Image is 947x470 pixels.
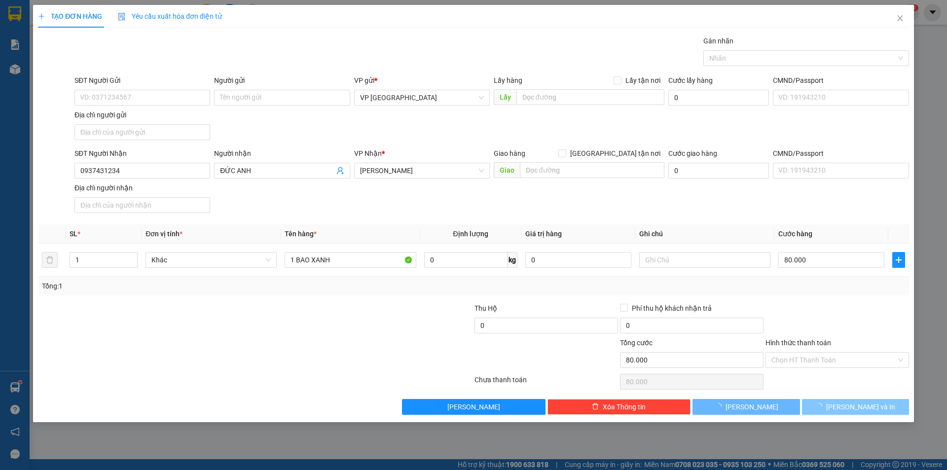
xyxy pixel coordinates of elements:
span: Giao hàng [494,149,525,157]
input: Địa chỉ của người gửi [74,124,210,140]
span: Định lượng [453,230,488,238]
input: Ghi Chú [639,252,770,268]
span: plus [893,256,905,264]
span: VP GỬI: [6,62,49,75]
div: Địa chỉ người nhận [74,182,210,193]
strong: 0901 900 568 [103,28,182,46]
span: Giao [494,162,520,178]
div: Chưa thanh toán [473,374,619,392]
div: Người gửi [214,75,350,86]
span: Tên hàng [285,230,317,238]
span: Giá trị hàng [525,230,562,238]
button: delete [42,252,58,268]
label: Cước giao hàng [668,149,717,157]
span: Đơn vị tính [146,230,182,238]
span: VP Nhận [354,149,382,157]
input: Dọc đường [520,162,664,178]
span: loading [715,403,726,410]
span: SL [70,230,77,238]
span: [PERSON_NAME] và In [826,401,895,412]
span: Phí thu hộ khách nhận trả [628,303,716,314]
span: Khác [151,253,271,267]
span: Tổng cước [620,339,653,347]
span: ĐỨC ĐẠT GIA LAI [47,9,143,23]
span: Xóa Thông tin [603,401,646,412]
input: VD: Bàn, Ghế [285,252,416,268]
div: CMND/Passport [773,148,909,159]
div: VP gửi [354,75,490,86]
input: Địa chỉ của người nhận [74,197,210,213]
input: Cước giao hàng [668,163,769,179]
strong: 0931 600 979 [36,33,84,42]
span: close [896,14,904,22]
button: Close [886,5,914,33]
span: Phan Đình Phùng [360,163,484,178]
label: Cước lấy hàng [668,76,713,84]
span: delete [592,403,599,411]
button: deleteXóa Thông tin [547,399,691,415]
span: user-add [336,167,344,175]
button: [PERSON_NAME] [692,399,800,415]
span: [GEOGRAPHIC_DATA] tận nơi [566,148,664,159]
div: CMND/Passport [773,75,909,86]
span: Cước hàng [778,230,812,238]
th: Ghi chú [635,224,774,244]
div: SĐT Người Nhận [74,148,210,159]
label: Hình thức thanh toán [765,339,831,347]
div: Địa chỉ người gửi [74,109,210,120]
span: Lấy hàng [494,76,522,84]
span: loading [815,403,826,410]
strong: Sài Gòn: [6,33,36,42]
strong: 0901 936 968 [6,43,55,53]
span: Lấy tận nơi [621,75,664,86]
div: Tổng: 1 [42,281,365,291]
input: Dọc đường [516,89,664,105]
button: [PERSON_NAME] và In [802,399,909,415]
span: kg [508,252,517,268]
span: Lấy [494,89,516,105]
span: VP [GEOGRAPHIC_DATA] [6,62,122,89]
button: [PERSON_NAME] [402,399,546,415]
input: 0 [525,252,631,268]
div: Người nhận [214,148,350,159]
button: plus [892,252,905,268]
span: Thu Hộ [474,304,497,312]
span: plus [38,13,45,20]
span: TẠO ĐƠN HÀNG [38,12,102,20]
img: icon [118,13,126,21]
strong: 0901 933 179 [103,48,151,57]
span: Yêu cầu xuất hóa đơn điện tử [118,12,222,20]
span: VP Sài Gòn [360,90,484,105]
input: Cước lấy hàng [668,90,769,106]
span: [PERSON_NAME] [726,401,778,412]
label: Gán nhãn [703,37,733,45]
strong: [PERSON_NAME]: [103,28,165,37]
span: [PERSON_NAME] [447,401,500,412]
div: SĐT Người Gửi [74,75,210,86]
